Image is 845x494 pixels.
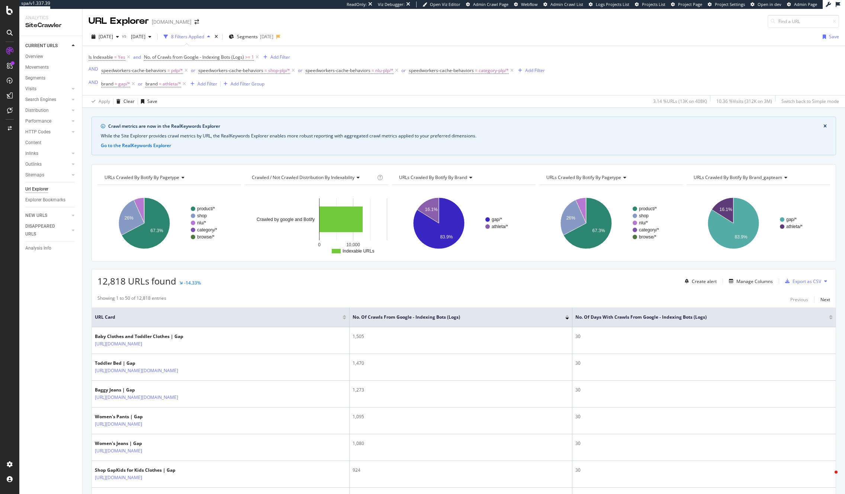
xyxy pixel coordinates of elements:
[793,278,821,285] div: Export as CSV
[751,1,781,7] a: Open in dev
[95,387,211,393] div: Baggy Jeans | Gap
[95,474,142,481] a: [URL][DOMAIN_NAME]
[25,185,48,193] div: Url Explorer
[781,98,839,104] div: Switch back to Simple mode
[575,333,833,340] div: 30
[820,296,830,303] div: Next
[97,191,240,256] div: A chart.
[25,42,58,50] div: CURRENT URLS
[89,65,98,72] button: AND
[545,172,676,183] h4: URLs Crawled By Botify By pagetype
[115,81,117,87] span: =
[123,98,135,104] div: Clear
[575,387,833,393] div: 30
[575,467,833,474] div: 30
[95,394,178,401] a: [URL][DOMAIN_NAME][DOMAIN_NAME]
[221,79,264,88] button: Add Filter Group
[250,172,376,183] h4: Crawled / Not Crawled Distribution By Indexability
[398,172,529,183] h4: URLs Crawled By Botify By brand
[197,81,217,87] div: Add Filter
[25,107,49,114] div: Distribution
[95,367,178,374] a: [URL][DOMAIN_NAME][DOMAIN_NAME]
[101,67,166,74] span: speedworkers-cache-behaviors
[596,1,629,7] span: Logs Projects List
[678,1,702,7] span: Project Page
[353,413,569,420] div: 1,095
[167,67,170,74] span: =
[786,217,797,222] text: gap/*
[89,66,98,72] div: AND
[125,215,134,221] text: 26%
[25,196,77,204] a: Explorer Bookmarks
[639,234,656,240] text: browse/*
[25,160,70,168] a: Outlinks
[671,1,702,7] a: Project Page
[473,1,508,7] span: Admin Crawl Page
[353,440,569,447] div: 1,080
[114,54,117,60] span: =
[138,80,142,87] button: or
[466,1,508,7] a: Admin Crawl Page
[575,440,833,447] div: 30
[25,171,44,179] div: Sitemaps
[97,295,166,304] div: Showing 1 to 50 of 12,818 entries
[101,81,113,87] span: brand
[787,1,817,7] a: Admin Page
[95,333,183,340] div: Baby Clothes and Toddler Clothes | Gap
[589,1,629,7] a: Logs Projects List
[820,295,830,304] button: Next
[105,174,179,181] span: URLs Crawled By Botify By pagetype
[187,79,217,88] button: Add Filter
[25,244,51,252] div: Analysis Info
[251,52,254,62] span: 1
[25,196,65,204] div: Explorer Bookmarks
[113,95,135,107] button: Clear
[161,31,213,43] button: 8 Filters Applied
[708,1,745,7] a: Project Settings
[226,31,276,43] button: Segments[DATE]
[213,33,219,40] div: times
[108,123,823,130] div: Crawl metrics are now in the RealKeywords Explorer
[736,278,773,285] div: Manage Columns
[245,54,250,60] span: >=
[171,65,183,76] span: pdp/*
[118,52,125,62] span: Yes
[25,171,70,179] a: Sitemaps
[95,413,174,420] div: Women's Pants | Gap
[91,117,836,155] div: info banner
[25,53,77,61] a: Overview
[786,224,803,229] text: athleta/*
[245,191,387,256] svg: A chart.
[25,139,77,147] a: Content
[635,1,665,7] a: Projects List
[151,228,163,233] text: 67.3%
[25,150,38,157] div: Inlinks
[145,81,158,87] span: brand
[492,217,502,222] text: gap/*
[566,215,575,221] text: 26%
[144,54,244,60] span: No. of Crawls from Google - Indexing Bots (Logs)
[682,275,717,287] button: Create alert
[25,74,45,82] div: Segments
[25,96,70,104] a: Search Engines
[25,53,43,61] div: Overview
[25,222,70,238] a: DISAPPEARED URLS
[525,67,545,74] div: Add Filter
[25,212,70,220] a: NEW URLS
[298,67,302,74] button: or
[25,160,42,168] div: Outlinks
[539,191,682,256] svg: A chart.
[197,213,207,218] text: shop
[147,98,157,104] div: Save
[425,207,438,212] text: 16.1%
[133,53,141,61] button: and
[353,467,569,474] div: 924
[575,413,833,420] div: 30
[430,1,460,7] span: Open Viz Editor
[639,206,657,211] text: product/*
[347,1,367,7] div: ReadOnly:
[89,15,149,27] div: URL Explorer
[25,64,77,71] a: Movements
[25,85,70,93] a: Visits
[25,117,70,125] a: Performance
